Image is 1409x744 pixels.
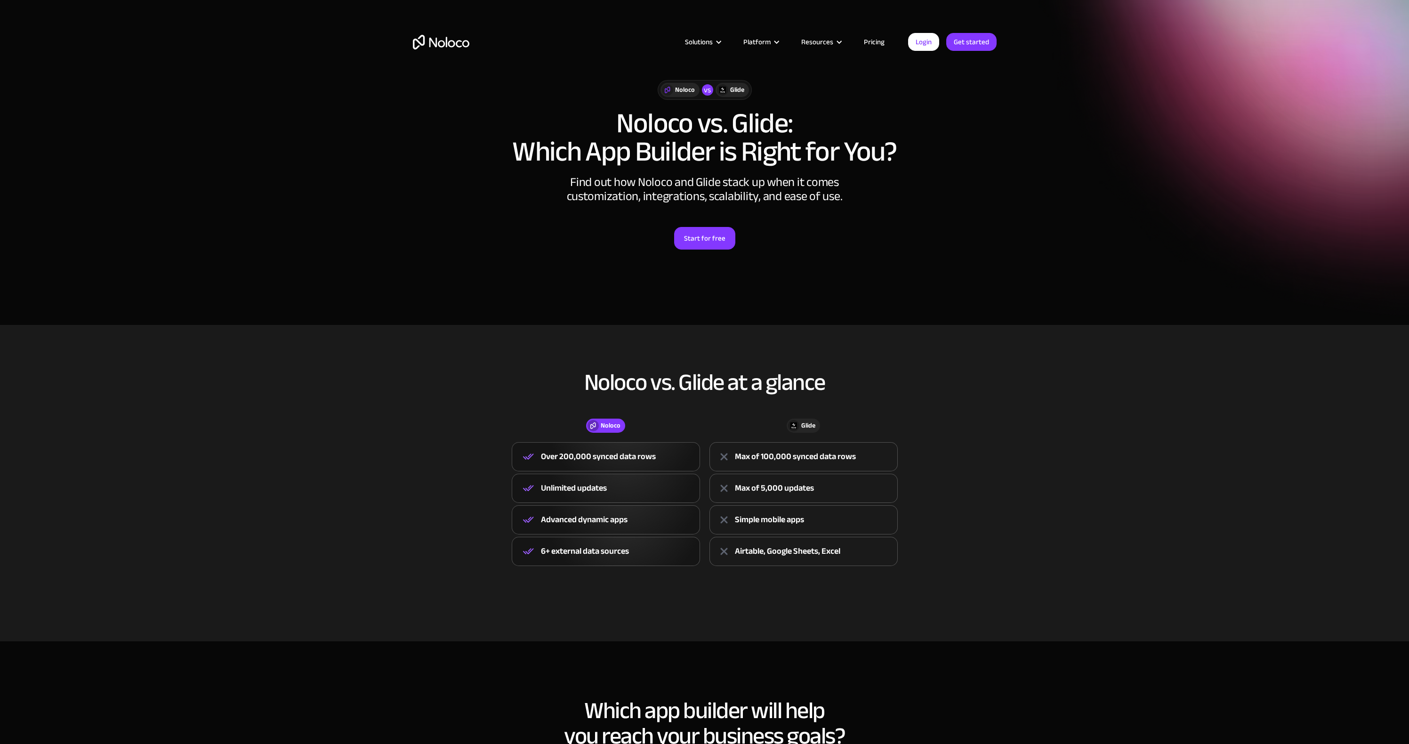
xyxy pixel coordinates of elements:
[730,85,744,95] div: Glide
[685,36,713,48] div: Solutions
[541,450,656,464] div: Over 200,000 synced data rows
[541,481,607,495] div: Unlimited updates
[735,513,804,527] div: Simple mobile apps
[673,36,732,48] div: Solutions
[735,544,840,558] div: Airtable, Google Sheets, Excel
[732,36,789,48] div: Platform
[564,175,846,203] div: Find out how Noloco and Glide stack up when it comes customization, integrations, scalability, an...
[413,109,997,166] h1: Noloco vs. Glide: Which App Builder is Right for You?
[743,36,771,48] div: Platform
[675,85,695,95] div: Noloco
[789,36,852,48] div: Resources
[801,421,815,431] div: Glide
[908,33,939,51] a: Login
[702,84,713,96] div: vs
[735,450,856,464] div: Max of 100,000 synced data rows
[801,36,833,48] div: Resources
[601,421,620,431] div: Noloco
[541,513,628,527] div: Advanced dynamic apps
[852,36,896,48] a: Pricing
[413,35,469,49] a: home
[541,544,629,558] div: 6+ external data sources
[735,481,814,495] div: Max of 5,000 updates
[946,33,997,51] a: Get started
[413,370,997,395] h2: Noloco vs. Glide at a glance
[674,227,735,250] a: Start for free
